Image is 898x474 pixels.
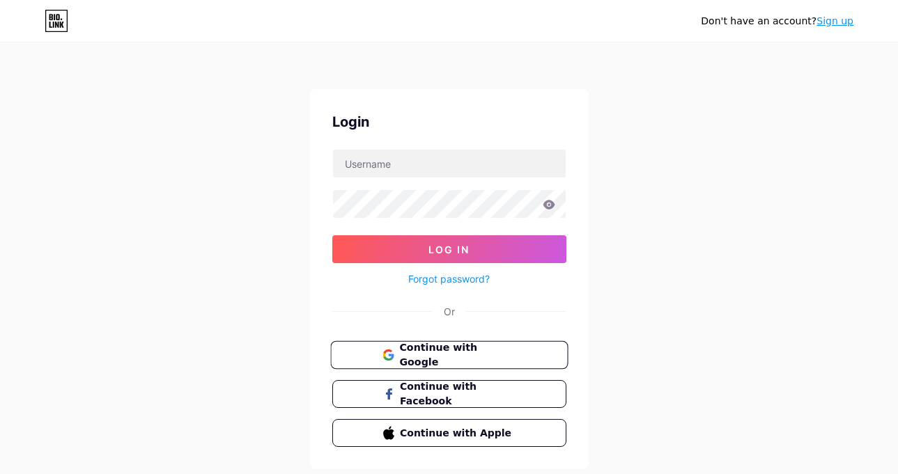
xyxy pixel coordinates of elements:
div: Or [444,304,455,319]
span: Continue with Apple [400,426,515,441]
input: Username [333,150,566,177]
a: Forgot password? [408,271,490,286]
div: Login [332,111,566,132]
span: Continue with Facebook [400,379,515,409]
span: Continue with Google [399,340,516,370]
a: Continue with Google [332,341,566,369]
span: Log In [428,244,470,255]
button: Continue with Google [330,341,568,370]
button: Log In [332,235,566,263]
a: Sign up [816,15,853,26]
button: Continue with Apple [332,419,566,447]
button: Continue with Facebook [332,380,566,408]
div: Don't have an account? [701,14,853,29]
